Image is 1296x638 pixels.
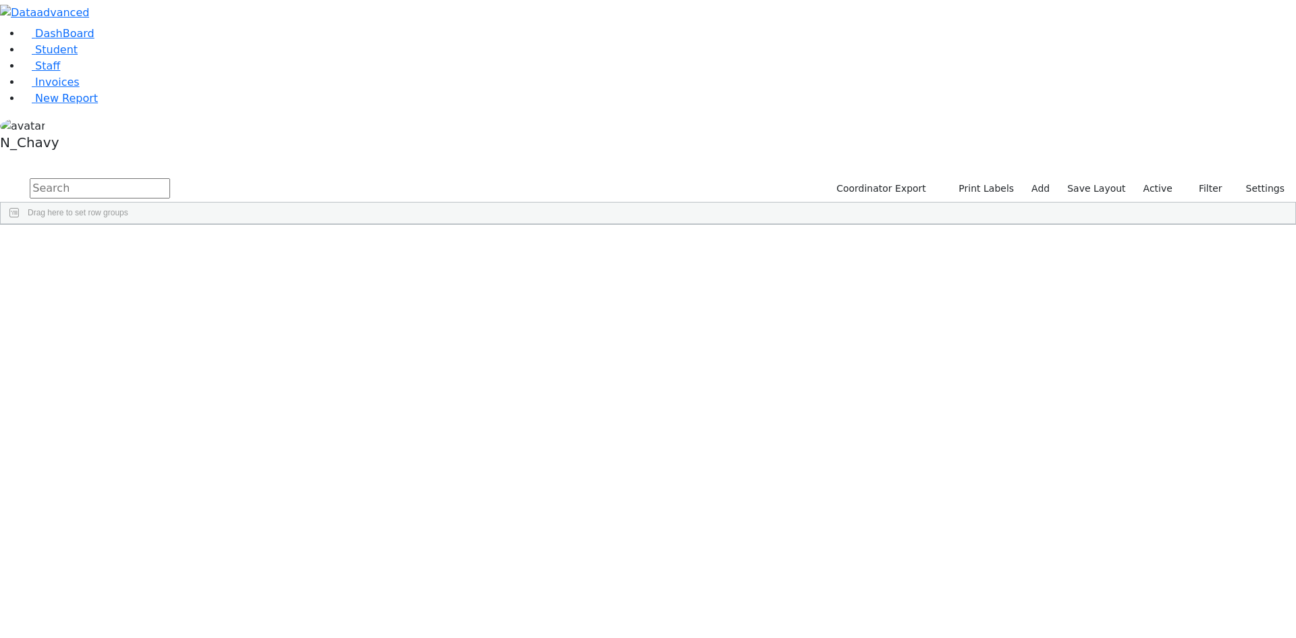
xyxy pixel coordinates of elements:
[35,43,78,56] span: Student
[35,59,60,72] span: Staff
[22,59,60,72] a: Staff
[28,208,128,217] span: Drag here to set row groups
[828,178,932,199] button: Coordinator Export
[22,92,98,105] a: New Report
[1061,178,1131,199] button: Save Layout
[35,27,94,40] span: DashBoard
[22,43,78,56] a: Student
[1228,178,1291,199] button: Settings
[1181,178,1228,199] button: Filter
[943,178,1020,199] button: Print Labels
[30,178,170,198] input: Search
[35,92,98,105] span: New Report
[22,27,94,40] a: DashBoard
[1137,178,1179,199] label: Active
[35,76,80,88] span: Invoices
[22,76,80,88] a: Invoices
[1025,178,1056,199] a: Add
